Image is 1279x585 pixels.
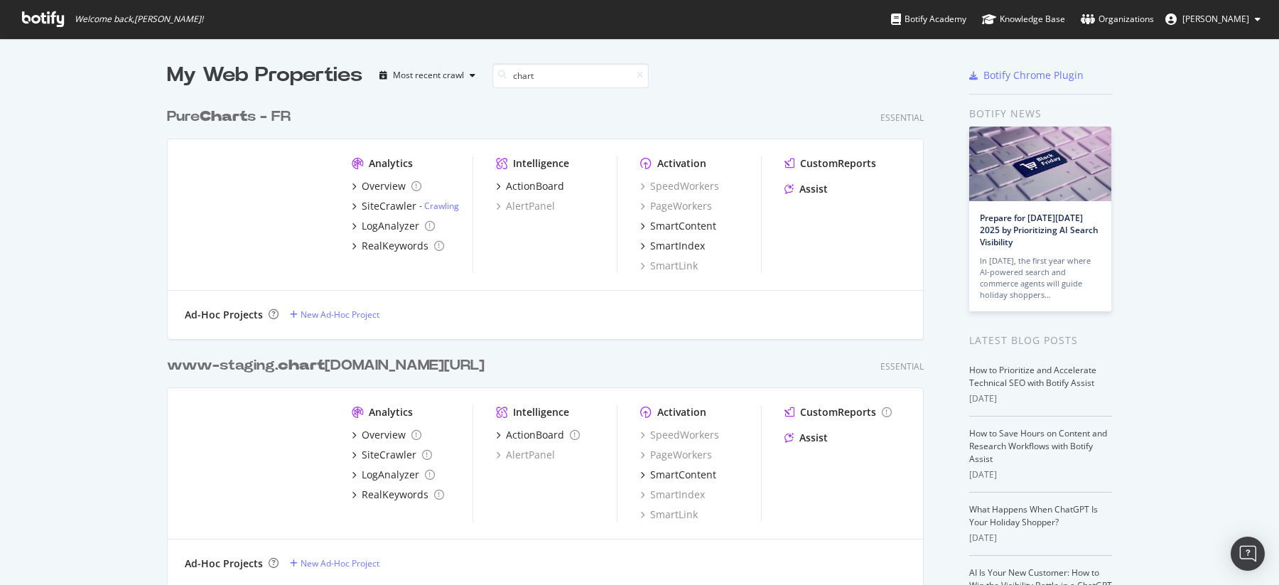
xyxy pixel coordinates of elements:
[290,308,379,321] a: New Ad-Hoc Project
[969,127,1111,201] img: Prepare for Black Friday 2025 by Prioritizing AI Search Visibility
[496,179,564,193] a: ActionBoard
[640,468,716,482] a: SmartContent
[969,427,1107,465] a: How to Save Hours on Content and Research Workflows with Botify Assist
[419,200,459,212] div: -
[784,405,892,419] a: CustomReports
[880,360,924,372] div: Essential
[369,156,413,171] div: Analytics
[969,532,1112,544] div: [DATE]
[513,405,569,419] div: Intelligence
[650,468,716,482] div: SmartContent
[640,179,719,193] a: SpeedWorkers
[492,63,649,88] input: Search
[640,219,716,233] a: SmartContent
[880,112,924,124] div: Essential
[75,14,203,25] span: Welcome back, [PERSON_NAME] !
[1182,13,1249,25] span: Olivier Gourdin
[799,182,828,196] div: Assist
[969,392,1112,405] div: [DATE]
[969,503,1098,528] a: What Happens When ChatGPT Is Your Holiday Shopper?
[424,200,459,212] a: Crawling
[185,557,263,571] div: Ad-Hoc Projects
[969,364,1096,389] a: How to Prioritize and Accelerate Technical SEO with Botify Assist
[301,557,379,569] div: New Ad-Hoc Project
[1154,8,1272,31] button: [PERSON_NAME]
[167,355,485,376] div: www-staging. [DOMAIN_NAME][URL]
[650,239,705,253] div: SmartIndex
[362,428,406,442] div: Overview
[800,156,876,171] div: CustomReports
[980,212,1099,248] a: Prepare for [DATE][DATE] 2025 by Prioritizing AI Search Visibility
[278,358,325,372] b: chart
[352,179,421,193] a: Overview
[362,179,406,193] div: Overview
[1081,12,1154,26] div: Organizations
[657,156,706,171] div: Activation
[800,405,876,419] div: CustomReports
[506,428,564,442] div: ActionBoard
[640,508,698,522] a: SmartLink
[200,109,247,124] b: Chart
[980,255,1101,301] div: In [DATE], the first year where AI-powered search and commerce agents will guide holiday shoppers…
[352,448,432,462] a: SiteCrawler
[362,199,416,213] div: SiteCrawler
[167,61,362,90] div: My Web Properties
[982,12,1065,26] div: Knowledge Base
[640,259,698,273] a: SmartLink
[362,219,419,233] div: LogAnalyzer
[983,68,1084,82] div: Botify Chrome Plugin
[362,448,416,462] div: SiteCrawler
[1231,537,1265,571] div: Open Intercom Messenger
[352,428,421,442] a: Overview
[640,428,719,442] a: SpeedWorkers
[891,12,966,26] div: Botify Academy
[784,156,876,171] a: CustomReports
[369,405,413,419] div: Analytics
[784,182,828,196] a: Assist
[640,488,705,502] a: SmartIndex
[640,448,712,462] a: PageWorkers
[352,488,444,502] a: RealKeywords
[374,64,481,87] button: Most recent crawl
[185,308,263,322] div: Ad-Hoc Projects
[362,488,428,502] div: RealKeywords
[301,308,379,321] div: New Ad-Hoc Project
[352,468,435,482] a: LogAnalyzer
[352,239,444,253] a: RealKeywords
[185,156,329,272] img: www.chartsinfrance.net
[513,156,569,171] div: Intelligence
[799,431,828,445] div: Assist
[969,468,1112,481] div: [DATE]
[393,71,464,80] div: Most recent crawl
[657,405,706,419] div: Activation
[969,68,1084,82] a: Botify Chrome Plugin
[496,199,555,213] a: AlertPanel
[290,557,379,569] a: New Ad-Hoc Project
[506,179,564,193] div: ActionBoard
[640,199,712,213] a: PageWorkers
[784,431,828,445] a: Assist
[167,107,296,127] a: PureCharts - FR
[352,219,435,233] a: LogAnalyzer
[167,355,490,376] a: www-staging.chart[DOMAIN_NAME][URL]
[362,239,428,253] div: RealKeywords
[640,239,705,253] a: SmartIndex
[362,468,419,482] div: LogAnalyzer
[167,107,291,127] div: Pure s - FR
[496,428,580,442] a: ActionBoard
[969,333,1112,348] div: Latest Blog Posts
[352,199,459,213] a: SiteCrawler- Crawling
[650,219,716,233] div: SmartContent
[496,448,555,462] a: AlertPanel
[969,106,1112,122] div: Botify news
